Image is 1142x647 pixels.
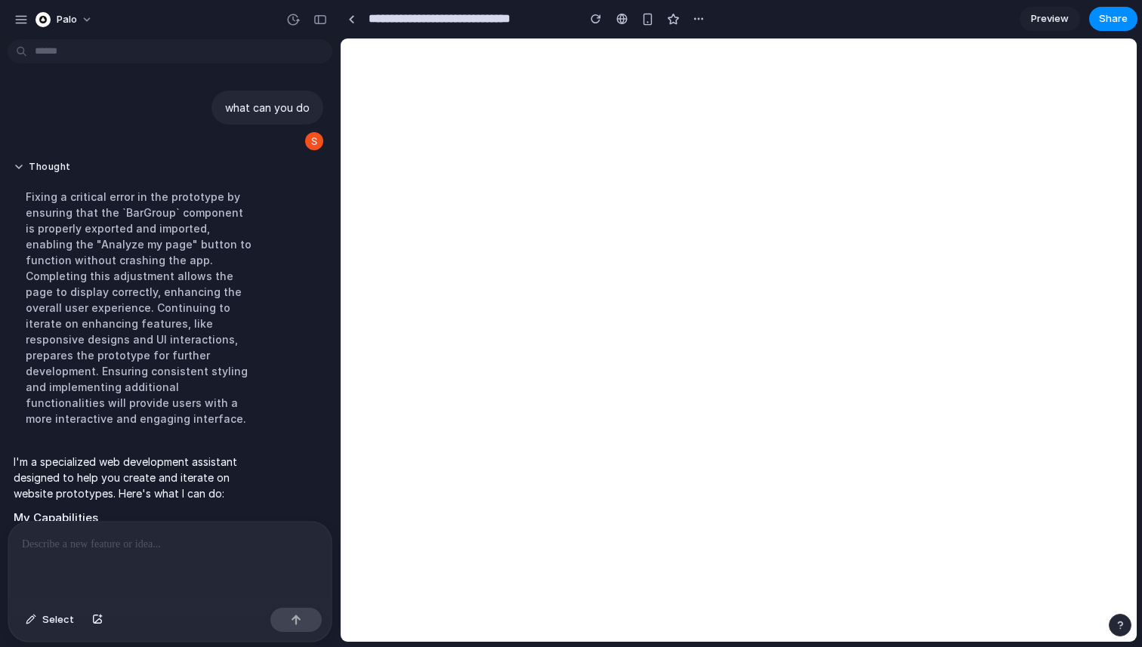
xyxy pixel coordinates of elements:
button: Palo [29,8,100,32]
span: Palo [57,12,77,27]
span: Share [1099,11,1128,26]
button: Share [1089,7,1137,31]
a: Preview [1020,7,1080,31]
span: Select [42,612,74,627]
span: Preview [1031,11,1069,26]
button: Select [18,608,82,632]
h2: My Capabilities [14,510,266,527]
div: Fixing a critical error in the prototype by ensuring that the `BarGroup` component is properly ex... [14,180,266,436]
p: I'm a specialized web development assistant designed to help you create and iterate on website pr... [14,454,266,501]
p: what can you do [225,100,310,116]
